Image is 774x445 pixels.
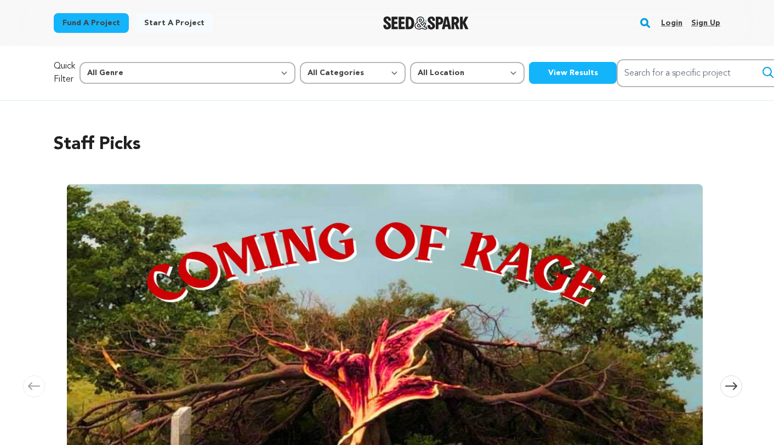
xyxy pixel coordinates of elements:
[691,14,720,32] a: Sign up
[383,16,469,30] a: Seed&Spark Homepage
[135,13,213,33] a: Start a project
[54,13,129,33] a: Fund a project
[529,62,617,84] button: View Results
[383,16,469,30] img: Seed&Spark Logo Dark Mode
[54,132,720,158] h2: Staff Picks
[54,60,75,86] p: Quick Filter
[661,14,682,32] a: Login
